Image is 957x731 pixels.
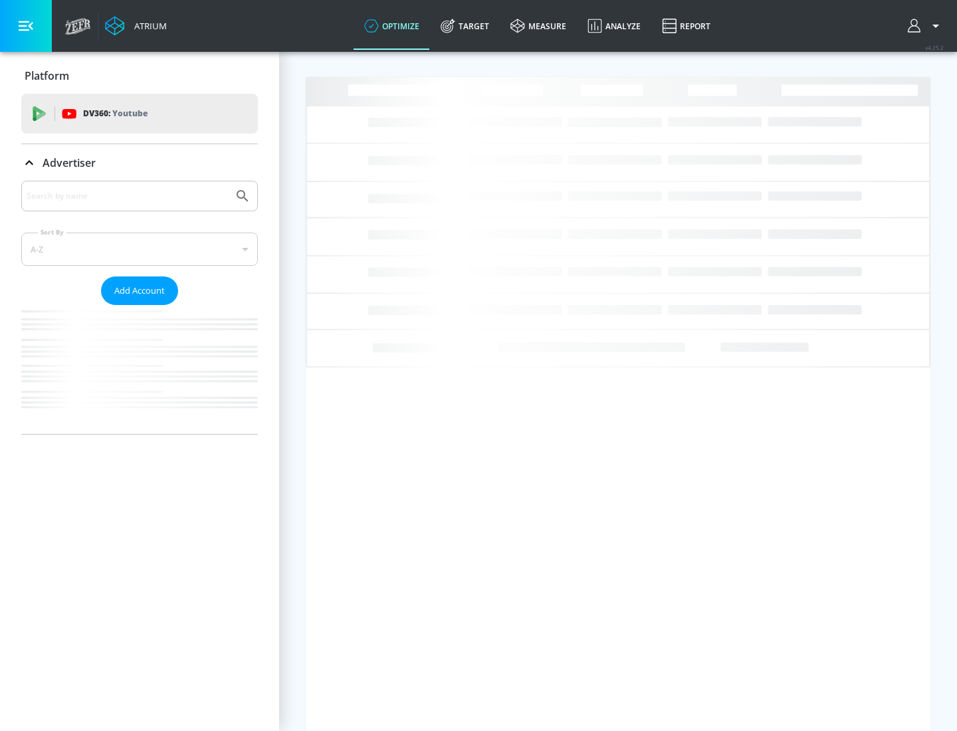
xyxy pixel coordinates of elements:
a: Target [430,2,500,50]
p: Youtube [112,106,148,120]
div: Advertiser [21,144,258,181]
button: Add Account [101,276,178,305]
div: Platform [21,57,258,94]
span: Add Account [114,283,165,298]
a: Report [651,2,721,50]
div: A-Z [21,233,258,266]
p: Advertiser [43,156,96,170]
div: Atrium [129,20,167,32]
a: Atrium [105,16,167,36]
label: Sort By [38,228,66,237]
a: Analyze [577,2,651,50]
input: Search by name [27,187,228,205]
span: v 4.25.2 [925,44,944,51]
a: optimize [354,2,430,50]
p: Platform [25,68,69,83]
div: Advertiser [21,181,258,434]
a: measure [500,2,577,50]
nav: list of Advertiser [21,305,258,434]
p: DV360: [83,106,148,121]
div: DV360: Youtube [21,94,258,134]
